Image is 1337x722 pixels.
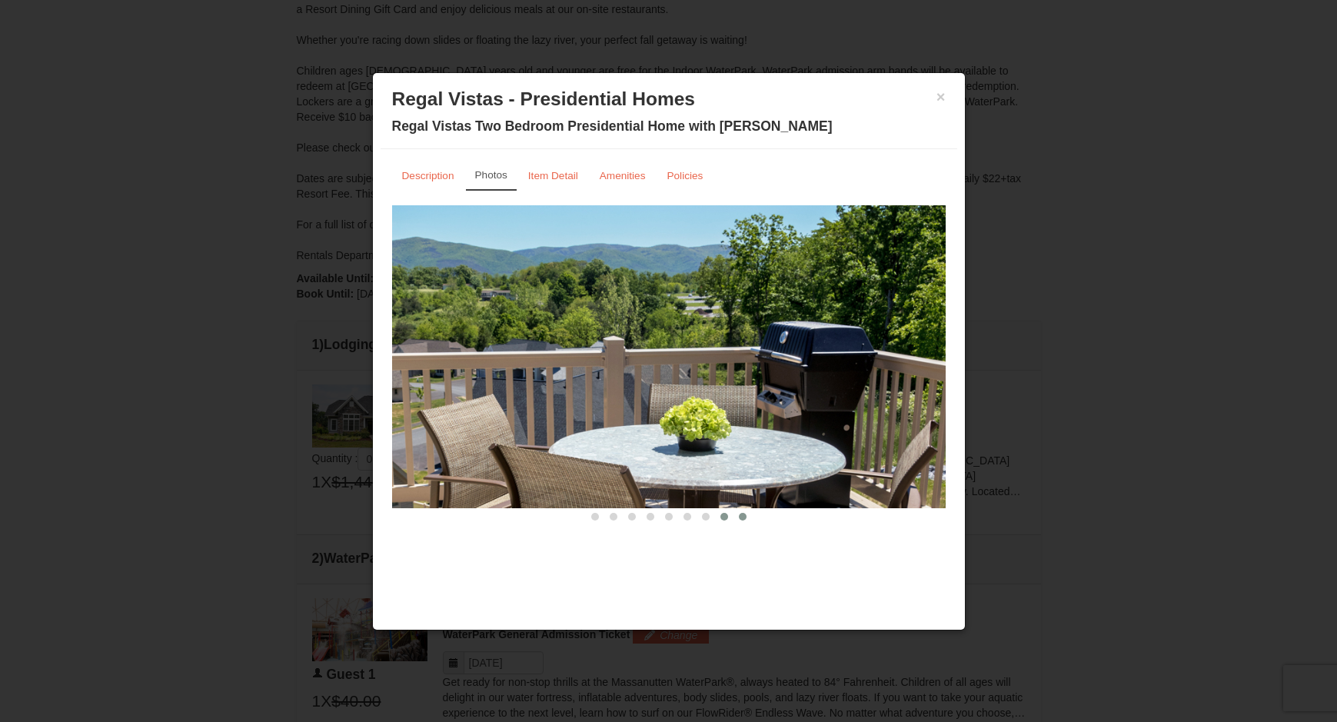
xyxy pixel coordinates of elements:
[392,205,946,508] img: 18876286-44-cfdc76d7.jpg
[402,170,454,181] small: Description
[475,169,507,181] small: Photos
[518,161,588,191] a: Item Detail
[392,161,464,191] a: Description
[600,170,646,181] small: Amenities
[392,88,946,111] h3: Regal Vistas - Presidential Homes
[590,161,656,191] a: Amenities
[667,170,703,181] small: Policies
[936,89,946,105] button: ×
[466,161,517,191] a: Photos
[657,161,713,191] a: Policies
[528,170,578,181] small: Item Detail
[392,118,946,134] h4: Regal Vistas Two Bedroom Presidential Home with [PERSON_NAME]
